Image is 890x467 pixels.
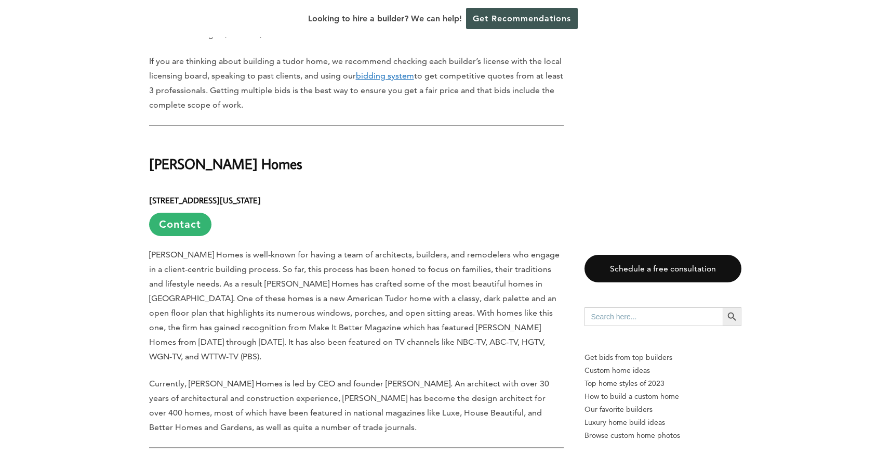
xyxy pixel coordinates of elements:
[149,213,211,236] a: Contact
[149,186,564,236] h6: [STREET_ADDRESS][US_STATE]
[585,429,741,442] a: Browse custom home photos
[726,311,738,322] svg: Search
[585,390,741,403] a: How to build a custom home
[149,248,564,364] p: [PERSON_NAME] Homes is well-known for having a team of architects, builders, and remodelers who e...
[585,364,741,377] a: Custom home ideas
[585,351,741,364] p: Get bids from top builders
[585,377,741,390] a: Top home styles of 2023
[585,416,741,429] a: Luxury home build ideas
[585,307,723,326] input: Search here...
[585,255,741,282] a: Schedule a free consultation
[149,54,564,112] p: If you are thinking about building a tudor home, we recommend checking each builder’s license wit...
[149,138,564,174] h2: [PERSON_NAME] Homes
[585,403,741,416] a: Our favorite builders
[149,377,564,435] p: Currently, [PERSON_NAME] Homes is led by CEO and founder [PERSON_NAME]. An architect with over 30...
[466,8,578,29] a: Get Recommendations
[356,71,414,81] u: bidding system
